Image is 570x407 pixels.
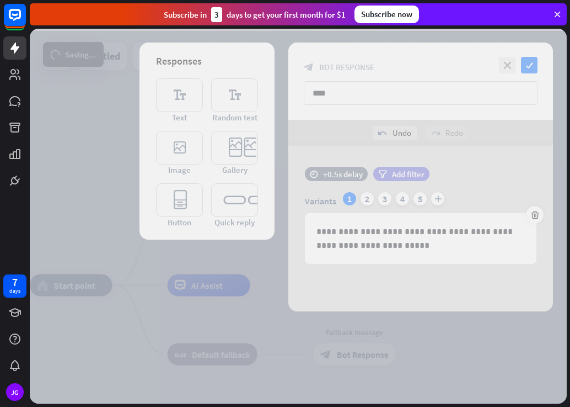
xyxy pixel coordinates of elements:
[6,383,24,401] div: JG
[12,277,18,287] div: 7
[3,274,26,298] a: 7 days
[9,287,20,295] div: days
[164,7,346,22] div: Subscribe in days to get your first month for $1
[9,4,42,38] button: Open LiveChat chat widget
[354,6,419,23] div: Subscribe now
[211,7,222,22] div: 3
